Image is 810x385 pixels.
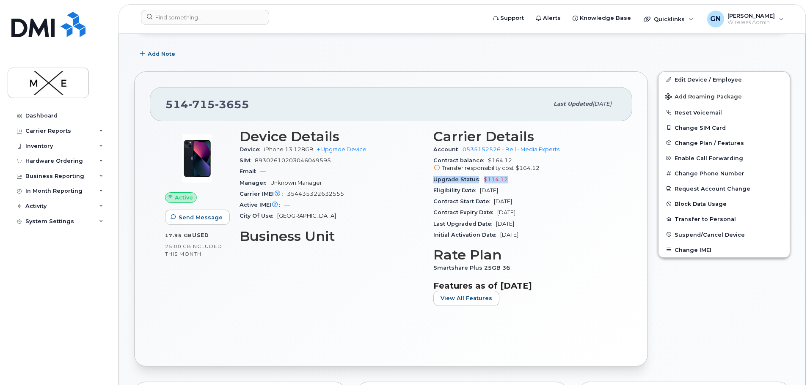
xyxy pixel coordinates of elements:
[543,14,561,22] span: Alerts
[165,98,249,111] span: 514
[317,146,366,153] a: + Upgrade Device
[165,243,222,257] span: included this month
[727,19,775,26] span: Wireless Admin
[433,209,497,216] span: Contract Expiry Date
[500,232,518,238] span: [DATE]
[433,157,488,164] span: Contract balance
[433,265,515,271] span: Smartshare Plus 25GB 36
[433,281,617,291] h3: Features as of [DATE]
[240,129,423,144] h3: Device Details
[264,146,314,153] span: iPhone 13 128GB
[530,10,567,27] a: Alerts
[658,120,790,135] button: Change SIM Card
[192,232,209,238] span: used
[148,50,175,58] span: Add Note
[494,198,512,205] span: [DATE]
[658,166,790,181] button: Change Phone Number
[675,231,745,238] span: Suspend/Cancel Device
[287,191,344,197] span: 354435322632555
[175,194,193,202] span: Active
[727,12,775,19] span: [PERSON_NAME]
[433,176,484,183] span: Upgrade Status
[487,10,530,27] a: Support
[554,101,592,107] span: Last updated
[165,232,192,238] span: 17.95 GB
[260,168,266,175] span: —
[658,211,790,227] button: Transfer to Personal
[240,202,284,208] span: Active IMEI
[433,187,480,194] span: Eligibility Date
[515,165,540,171] span: $164.12
[240,157,255,164] span: SIM
[441,294,492,302] span: View All Features
[592,101,612,107] span: [DATE]
[270,180,322,186] span: Unknown Manager
[442,165,514,171] span: Transfer responsibility cost
[480,187,498,194] span: [DATE]
[658,181,790,196] button: Request Account Change
[433,157,617,172] span: $164.12
[665,93,742,101] span: Add Roaming Package
[433,221,496,227] span: Last Upgraded Date
[215,98,249,111] span: 3655
[240,168,260,175] span: Email
[701,11,790,27] div: Galin Nikolov
[658,87,790,105] button: Add Roaming Package
[658,135,790,150] button: Change Plan / Features
[433,291,499,306] button: View All Features
[165,210,230,225] button: Send Message
[433,232,500,238] span: Initial Activation Date
[658,196,790,211] button: Block Data Usage
[497,209,515,216] span: [DATE]
[433,129,617,144] h3: Carrier Details
[658,227,790,242] button: Suspend/Cancel Device
[500,14,524,22] span: Support
[179,213,223,221] span: Send Message
[638,11,700,27] div: Quicklinks
[240,191,287,197] span: Carrier IMEI
[172,133,223,184] img: image20231002-3703462-1ig824h.jpeg
[188,98,215,111] span: 715
[496,221,514,227] span: [DATE]
[658,150,790,166] button: Enable Call Forwarding
[141,10,269,25] input: Find something...
[240,146,264,153] span: Device
[433,198,494,205] span: Contract Start Date
[134,46,182,61] button: Add Note
[658,242,790,257] button: Change IMEI
[580,14,631,22] span: Knowledge Base
[658,105,790,120] button: Reset Voicemail
[710,14,721,24] span: GN
[654,16,685,22] span: Quicklinks
[277,213,336,219] span: [GEOGRAPHIC_DATA]
[240,213,277,219] span: City Of Use
[658,72,790,87] a: Edit Device / Employee
[433,247,617,262] h3: Rate Plan
[240,180,270,186] span: Manager
[433,146,463,153] span: Account
[165,243,191,249] span: 25.00 GB
[675,139,744,146] span: Change Plan / Features
[255,157,331,164] span: 89302610203046049595
[463,146,559,153] a: 0535152526 - Bell - Media Experts
[567,10,637,27] a: Knowledge Base
[240,229,423,244] h3: Business Unit
[484,176,508,183] span: $114.12
[675,155,743,161] span: Enable Call Forwarding
[284,202,290,208] span: —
